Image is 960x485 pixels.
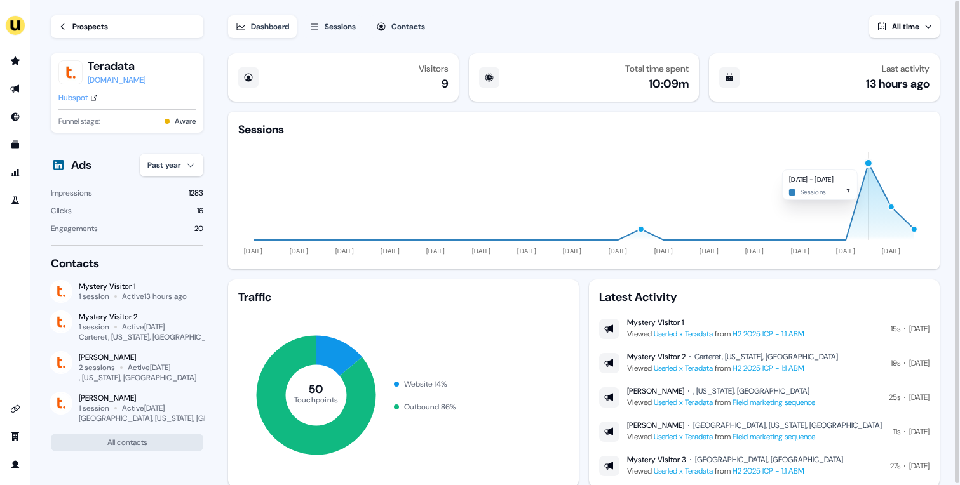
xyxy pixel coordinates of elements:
a: Userled x Teradata [654,432,713,442]
a: Go to integrations [5,399,25,419]
div: [PERSON_NAME] [79,352,196,362]
a: Userled x Teradata [654,466,713,476]
div: Ads [71,157,91,173]
div: 1 session [79,403,109,413]
div: Dashboard [251,20,289,33]
div: Active [DATE] [122,403,165,413]
div: Viewed from [627,430,882,443]
div: [PERSON_NAME] [627,420,684,430]
tspan: Touchpoints [294,394,339,404]
div: 15s [891,322,900,335]
tspan: [DATE] [381,247,400,255]
div: Contacts [391,20,425,33]
a: Field marketing sequence [733,432,815,442]
div: [DATE] [909,460,930,472]
div: Clicks [51,204,72,217]
div: Viewed from [627,362,838,375]
button: Past year [140,154,203,176]
span: All time [892,22,919,32]
a: Go to Inbound [5,107,25,127]
div: 19s [891,357,900,369]
div: 20 [194,222,203,235]
div: 11s [893,425,900,438]
button: All time [869,15,940,38]
div: Prospects [72,20,108,33]
a: Userled x Teradata [654,329,713,339]
tspan: [DATE] [472,247,491,255]
div: 1283 [189,187,203,199]
div: Active [DATE] [122,322,165,332]
div: Last activity [882,63,930,74]
a: Go to prospects [5,51,25,71]
div: [DATE] [909,357,930,369]
div: , [US_STATE], [GEOGRAPHIC_DATA] [79,373,196,383]
a: Go to outbound experience [5,79,25,99]
div: 25s [889,391,900,404]
a: Go to experiments [5,190,25,211]
a: Prospects [51,15,203,38]
button: Teradata [88,58,145,74]
div: [GEOGRAPHIC_DATA], [GEOGRAPHIC_DATA] [695,455,843,465]
div: Engagements [51,222,98,235]
div: Active 13 hours ago [122,291,187,302]
a: H2 2025 ICP - 1:1 ABM [733,363,804,373]
div: 13 hours ago [866,76,930,91]
div: 16 [197,204,203,217]
div: 2 sessions [79,362,115,373]
tspan: [DATE] [745,247,764,255]
div: Carteret, [US_STATE], [GEOGRAPHIC_DATA] [694,352,838,362]
button: Aware [175,115,196,128]
div: [GEOGRAPHIC_DATA], [US_STATE], [GEOGRAPHIC_DATA] [693,420,882,430]
div: Viewed from [627,396,815,409]
div: Latest Activity [599,289,930,305]
tspan: [DATE] [609,247,628,255]
div: [DATE] [909,391,930,404]
div: Viewed from [627,328,804,340]
tspan: [DATE] [518,247,537,255]
tspan: [DATE] [837,247,856,255]
a: Userled x Teradata [654,397,713,408]
span: Funnel stage: [58,115,100,128]
a: [DOMAIN_NAME] [88,74,145,86]
a: Go to team [5,427,25,447]
tspan: [DATE] [654,247,673,255]
div: 9 [442,76,449,91]
a: Hubspot [58,91,98,104]
div: [DATE] [909,425,930,438]
div: 1 session [79,322,109,332]
tspan: [DATE] [791,247,810,255]
div: Carteret, [US_STATE], [GEOGRAPHIC_DATA] [79,332,226,342]
a: Go to attribution [5,163,25,183]
div: , [US_STATE], [GEOGRAPHIC_DATA] [693,386,809,396]
tspan: [DATE] [426,247,445,255]
div: Website 14 % [404,378,447,390]
div: Hubspot [58,91,88,104]
a: Userled x Teradata [654,363,713,373]
div: Sessions [325,20,356,33]
div: Total time spent [625,63,689,74]
div: Traffic [238,289,569,305]
tspan: [DATE] [244,247,263,255]
div: 10:09m [649,76,689,91]
div: [PERSON_NAME] [79,393,203,403]
tspan: 50 [309,382,324,397]
button: Contacts [368,15,433,38]
button: Dashboard [228,15,297,38]
a: H2 2025 ICP - 1:1 ABM [733,466,804,476]
div: Contacts [51,256,203,271]
tspan: [DATE] [700,247,719,255]
div: Mystery Visitor 1 [79,281,187,291]
a: Go to profile [5,455,25,475]
a: H2 2025 ICP - 1:1 ABM [733,329,804,339]
div: Active [DATE] [128,362,170,373]
a: Go to templates [5,135,25,155]
button: All contacts [51,434,203,451]
a: Field marketing sequence [733,397,815,408]
div: Outbound 86 % [404,401,456,413]
div: [GEOGRAPHIC_DATA], [US_STATE], [GEOGRAPHIC_DATA] [79,413,269,423]
div: 27s [890,460,900,472]
button: Sessions [302,15,363,38]
tspan: [DATE] [290,247,309,255]
div: Viewed from [627,465,843,477]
